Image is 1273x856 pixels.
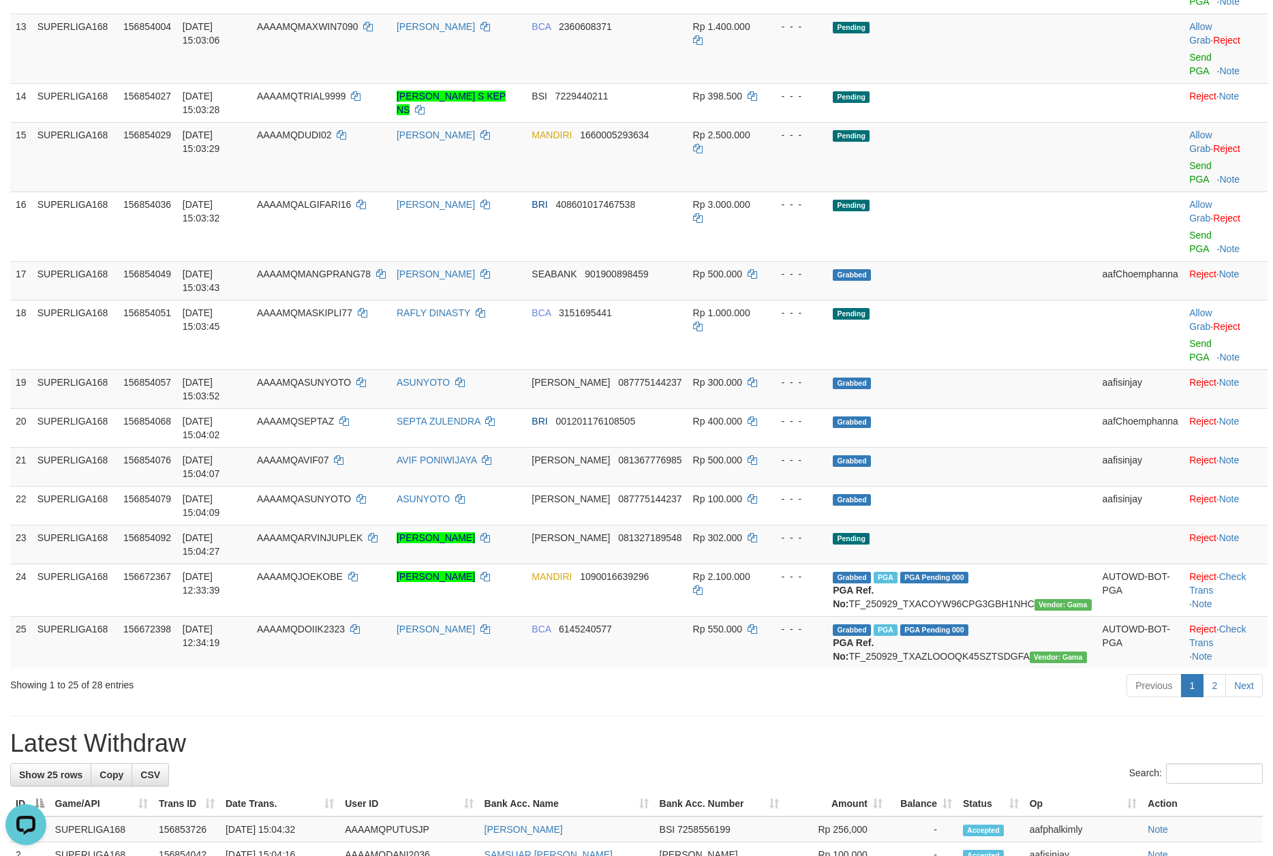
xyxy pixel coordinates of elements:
[1189,571,1216,582] a: Reject
[963,825,1004,836] span: Accepted
[532,269,577,279] span: SEABANK
[1189,416,1216,427] a: Reject
[1219,532,1240,543] a: Note
[32,261,118,300] td: SUPERLIGA168
[1189,338,1212,363] a: Send PGA
[257,571,343,582] span: AAAAMQJOEKOBE
[10,14,32,83] td: 13
[532,493,610,504] span: [PERSON_NAME]
[1189,52,1212,76] a: Send PGA
[1184,486,1268,525] td: ·
[1219,269,1240,279] a: Note
[1148,824,1168,835] a: Note
[1219,455,1240,465] a: Note
[257,455,329,465] span: AAAAMQAVIF07
[183,377,220,401] span: [DATE] 15:03:52
[1189,129,1212,154] a: Allow Grab
[1034,599,1092,611] span: Vendor URL: https://trx31.1velocity.biz
[397,416,480,427] a: SEPTA ZULENDRA
[833,585,874,609] b: PGA Ref. No:
[900,572,968,583] span: PGA Pending
[532,129,572,140] span: MANDIRI
[532,624,551,635] span: BCA
[833,416,871,428] span: Grabbed
[559,21,612,32] span: Copy 2360608371 to clipboard
[10,791,50,816] th: ID: activate to sort column descending
[397,269,475,279] a: [PERSON_NAME]
[123,377,171,388] span: 156854057
[693,624,742,635] span: Rp 550.000
[397,455,476,465] a: AVIF PONIWIJAYA
[257,269,371,279] span: AAAAMQMANGPRANG78
[770,306,822,320] div: - - -
[123,307,171,318] span: 156854051
[1213,35,1240,46] a: Reject
[693,269,742,279] span: Rp 500.000
[770,531,822,545] div: - - -
[397,532,475,543] a: [PERSON_NAME]
[532,532,610,543] span: [PERSON_NAME]
[10,261,32,300] td: 17
[257,307,352,318] span: AAAAMQMASKIPLI77
[183,455,220,479] span: [DATE] 15:04:07
[1189,307,1212,332] a: Allow Grab
[397,493,450,504] a: ASUNYOTO
[397,129,475,140] a: [PERSON_NAME]
[1166,763,1263,784] input: Search:
[833,22,870,33] span: Pending
[784,791,888,816] th: Amount: activate to sort column ascending
[1189,493,1216,504] a: Reject
[585,269,648,279] span: Copy 901900898459 to clipboard
[770,128,822,142] div: - - -
[1184,192,1268,261] td: ·
[532,91,547,102] span: BSI
[693,377,742,388] span: Rp 300.000
[183,532,220,557] span: [DATE] 15:04:27
[1189,129,1213,154] span: ·
[50,791,153,816] th: Game/API: activate to sort column ascending
[1189,21,1213,46] span: ·
[32,616,118,669] td: SUPERLIGA168
[397,91,506,115] a: [PERSON_NAME] S KEP NS
[10,763,91,786] a: Show 25 rows
[32,300,118,369] td: SUPERLIGA168
[1184,14,1268,83] td: ·
[618,493,681,504] span: Copy 087775144237 to clipboard
[1129,763,1263,784] label: Search:
[1097,564,1184,616] td: AUTOWD-BOT-PGA
[770,267,822,281] div: - - -
[1220,243,1240,254] a: Note
[10,447,32,486] td: 21
[1097,408,1184,447] td: aafChoemphanna
[770,20,822,33] div: - - -
[555,416,635,427] span: Copy 001201176108505 to clipboard
[559,307,612,318] span: Copy 3151695441 to clipboard
[770,414,822,428] div: - - -
[693,307,750,318] span: Rp 1.000.000
[1030,652,1087,663] span: Vendor URL: https://trx31.1velocity.biz
[1189,230,1212,254] a: Send PGA
[32,14,118,83] td: SUPERLIGA168
[485,824,563,835] a: [PERSON_NAME]
[957,791,1024,816] th: Status: activate to sort column ascending
[397,624,475,635] a: [PERSON_NAME]
[91,763,132,786] a: Copy
[339,791,478,816] th: User ID: activate to sort column ascending
[1189,21,1212,46] a: Allow Grab
[10,525,32,564] td: 23
[693,493,742,504] span: Rp 100.000
[1225,674,1263,697] a: Next
[888,816,957,842] td: -
[532,307,551,318] span: BCA
[1220,174,1240,185] a: Note
[1097,616,1184,669] td: AUTOWD-BOT-PGA
[1189,571,1246,596] a: Check Trans
[618,455,681,465] span: Copy 081367776985 to clipboard
[32,122,118,192] td: SUPERLIGA168
[693,455,742,465] span: Rp 500.000
[1189,377,1216,388] a: Reject
[693,199,750,210] span: Rp 3.000.000
[693,571,750,582] span: Rp 2.100.000
[397,307,470,318] a: RAFLY DINASTY
[874,572,898,583] span: Marked by aafsengchandara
